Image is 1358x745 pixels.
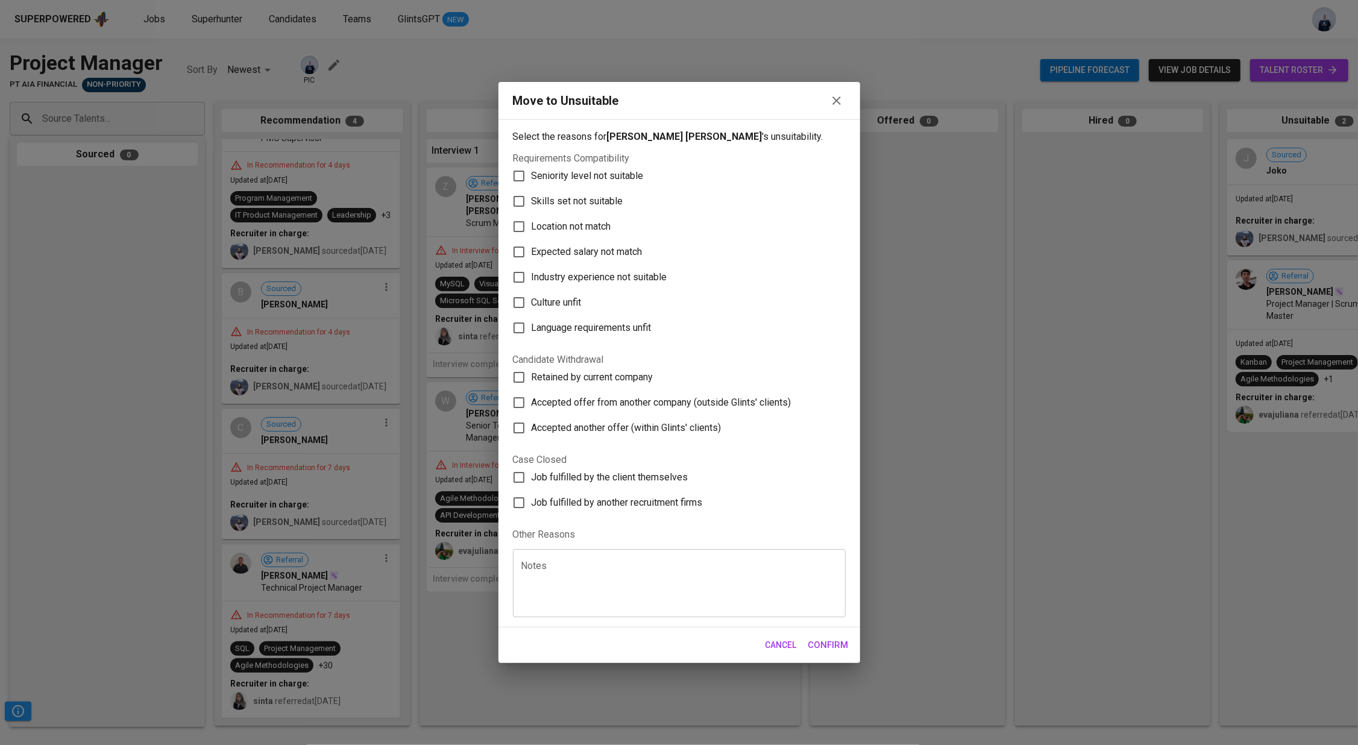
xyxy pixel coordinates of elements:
span: Location not match [532,219,611,234]
p: Select the reasons for 's unsuitability. [513,130,846,144]
span: Culture unfit [532,295,582,310]
span: Accepted offer from another company (outside Glints' clients) [532,395,791,410]
span: Accepted another offer (within Glints' clients) [532,421,721,435]
span: Cancel [765,638,797,653]
span: Job fulfilled by another recruitment firms [532,495,703,510]
span: Job fulfilled by the client themselves [532,470,688,485]
span: Retained by current company [532,370,653,385]
span: Seniority level not suitable [532,169,644,183]
button: Confirm [802,632,855,658]
span: Language requirements unfit [532,321,652,335]
span: Industry experience not suitable [532,270,667,284]
div: Move to Unsuitable [513,92,619,110]
legend: Requirements Compatibility [513,154,630,163]
legend: Candidate Withdrawal [513,355,604,365]
legend: Other Reasons [513,520,846,549]
span: Confirm [808,637,849,653]
button: Cancel [761,634,802,656]
b: [PERSON_NAME] [PERSON_NAME] [607,131,762,142]
span: Expected salary not match [532,245,643,259]
span: Skills set not suitable [532,194,623,209]
legend: Case Closed [513,455,567,465]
